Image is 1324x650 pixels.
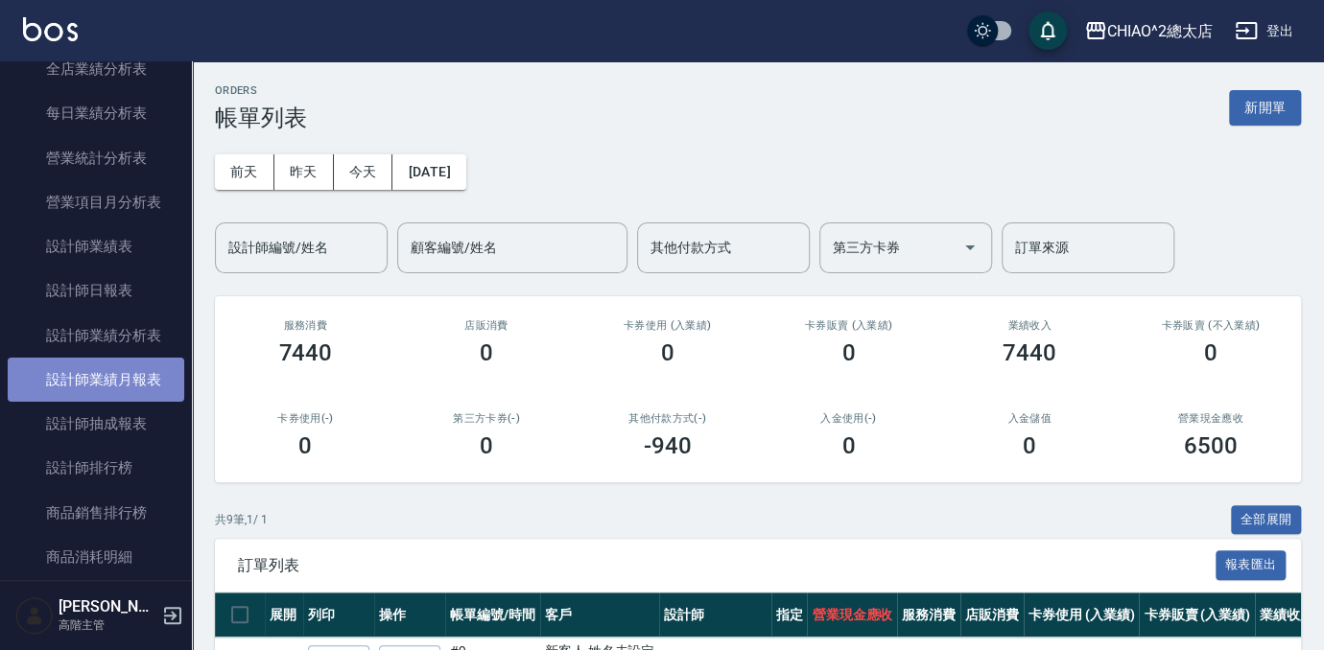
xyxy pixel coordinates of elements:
h3: 7440 [1003,339,1056,366]
h3: 6500 [1184,432,1238,459]
h3: 服務消費 [238,319,373,332]
button: 報表匯出 [1216,550,1287,580]
h2: 卡券使用 (入業績) [600,319,735,332]
button: 登出 [1227,13,1301,49]
h2: 營業現金應收 [1143,412,1278,425]
img: Logo [23,17,78,41]
button: 新開單 [1229,90,1301,126]
div: CHIAO^2總太店 [1107,19,1213,43]
th: 操作 [374,592,445,638]
th: 帳單編號/時間 [445,592,540,638]
th: 列印 [303,592,374,638]
p: 共 9 筆, 1 / 1 [215,511,268,528]
button: 全部展開 [1231,505,1302,535]
h2: 第三方卡券(-) [419,412,555,425]
a: 新開單 [1229,98,1301,116]
a: 設計師排行榜 [8,446,184,490]
h3: -940 [644,432,692,459]
a: 設計師業績分析表 [8,313,184,358]
h3: 7440 [278,339,332,366]
button: 今天 [334,154,393,190]
th: 展開 [265,592,303,638]
th: 指定 [771,592,808,638]
h2: 卡券販賣 (不入業績) [1143,319,1278,332]
th: 卡券販賣 (入業績) [1139,592,1255,638]
a: 營業統計分析表 [8,136,184,180]
a: 商品進銷貨報表 [8,579,184,623]
th: 營業現金應收 [807,592,897,638]
button: Open [955,232,985,263]
button: CHIAO^2總太店 [1076,12,1220,51]
button: save [1028,12,1067,50]
a: 設計師業績表 [8,224,184,268]
a: 全店業績分析表 [8,47,184,91]
h3: 0 [480,432,493,459]
th: 業績收入 [1255,592,1318,638]
th: 店販消費 [960,592,1024,638]
h3: 0 [1204,339,1218,366]
h2: 店販消費 [419,319,555,332]
h3: 0 [1023,432,1036,459]
a: 設計師業績月報表 [8,358,184,402]
h2: 卡券販賣 (入業績) [781,319,916,332]
h2: 入金儲值 [962,412,1098,425]
h5: [PERSON_NAME] [59,597,156,616]
a: 設計師抽成報表 [8,402,184,446]
th: 服務消費 [897,592,960,638]
th: 設計師 [659,592,770,638]
h2: 業績收入 [962,319,1098,332]
a: 每日業績分析表 [8,91,184,135]
h2: 卡券使用(-) [238,412,373,425]
h3: 帳單列表 [215,104,307,131]
a: 商品消耗明細 [8,535,184,579]
h3: 0 [841,339,855,366]
th: 卡券使用 (入業績) [1024,592,1140,638]
a: 報表匯出 [1216,555,1287,573]
button: [DATE] [392,154,465,190]
a: 商品銷售排行榜 [8,491,184,535]
p: 高階主管 [59,616,156,634]
h3: 0 [661,339,674,366]
th: 客戶 [540,592,660,638]
h3: 0 [298,432,312,459]
span: 訂單列表 [238,556,1216,575]
button: 昨天 [274,154,334,190]
a: 營業項目月分析表 [8,180,184,224]
a: 設計師日報表 [8,268,184,313]
h2: 入金使用(-) [781,412,916,425]
img: Person [15,596,54,635]
button: 前天 [215,154,274,190]
h3: 0 [480,339,493,366]
h2: ORDERS [215,84,307,97]
h3: 0 [841,432,855,459]
h2: 其他付款方式(-) [600,412,735,425]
